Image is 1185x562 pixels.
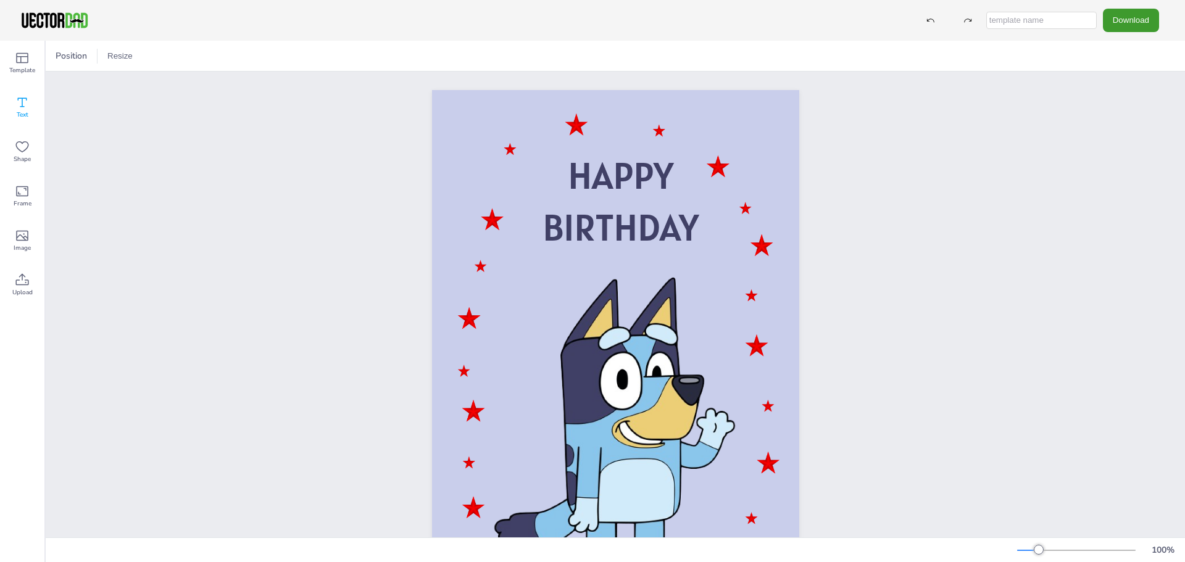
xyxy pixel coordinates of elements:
span: Template [9,65,35,75]
button: Download [1103,9,1159,31]
span: HAPPY [568,152,673,199]
span: BIRTHDAY [543,204,699,251]
button: Resize [102,46,138,66]
span: Upload [12,287,33,297]
span: Shape [14,154,31,164]
span: Image [14,243,31,253]
img: VectorDad-1.png [20,11,89,30]
span: Position [53,50,89,62]
div: 100 % [1148,544,1178,556]
span: Frame [14,199,31,209]
span: Text [17,110,28,120]
input: template name [986,12,1097,29]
